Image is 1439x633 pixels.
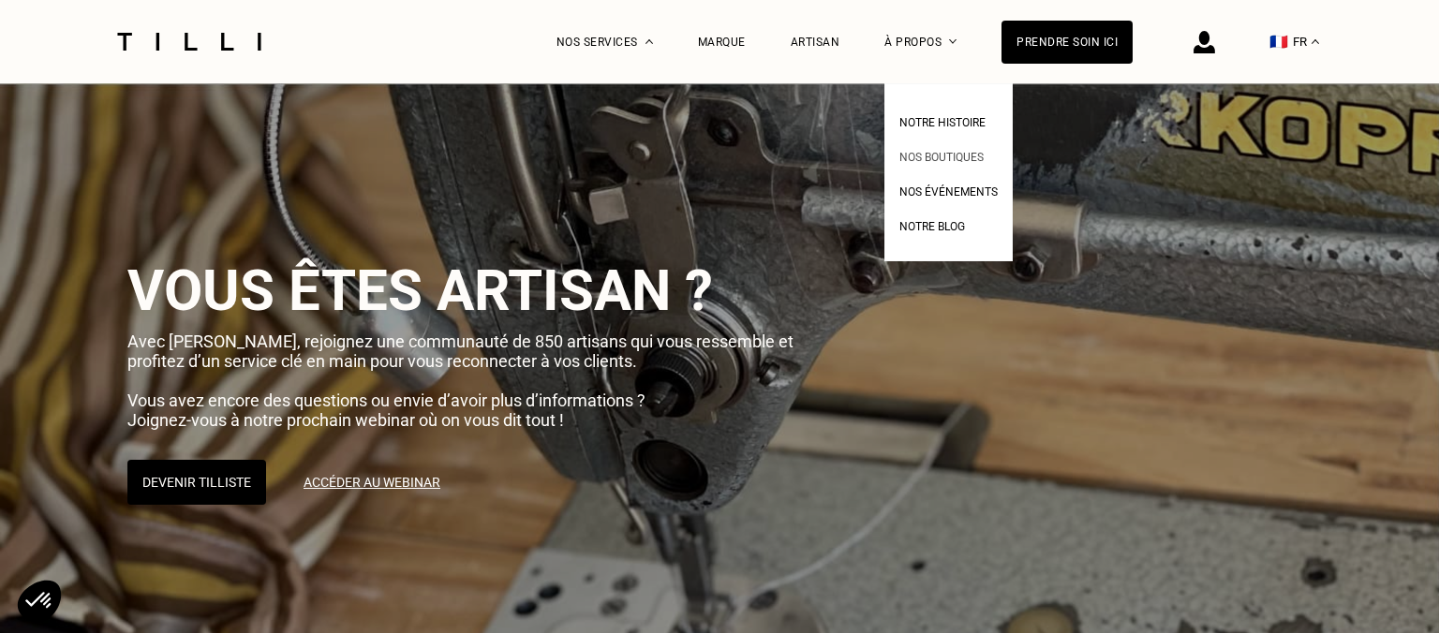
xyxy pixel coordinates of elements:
[127,390,645,410] span: Vous avez encore des questions ou envie d’avoir plus d’informations ?
[111,33,268,51] img: Logo du service de couturière Tilli
[127,331,794,371] span: Avec [PERSON_NAME], rejoignez une communauté de 850 artisans qui vous ressemble et profitez d’un ...
[791,36,840,49] a: Artisan
[899,185,998,199] span: Nos événements
[127,410,564,430] span: Joignez-vous à notre prochain webinar où on vous dit tout !
[899,110,986,130] a: Notre histoire
[1312,39,1319,44] img: menu déroulant
[1001,21,1133,64] a: Prendre soin ici
[1269,33,1288,51] span: 🇫🇷
[698,36,746,49] a: Marque
[899,151,984,164] span: Nos boutiques
[127,460,266,505] button: Devenir Tilliste
[1194,31,1215,53] img: icône connexion
[949,39,957,44] img: Menu déroulant à propos
[645,39,653,44] img: Menu déroulant
[127,258,713,324] span: Vous êtes artisan ?
[899,220,965,233] span: Notre blog
[899,180,998,199] a: Nos événements
[899,214,965,234] a: Notre blog
[899,116,986,129] span: Notre histoire
[289,460,455,505] a: Accéder au webinar
[899,145,984,165] a: Nos boutiques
